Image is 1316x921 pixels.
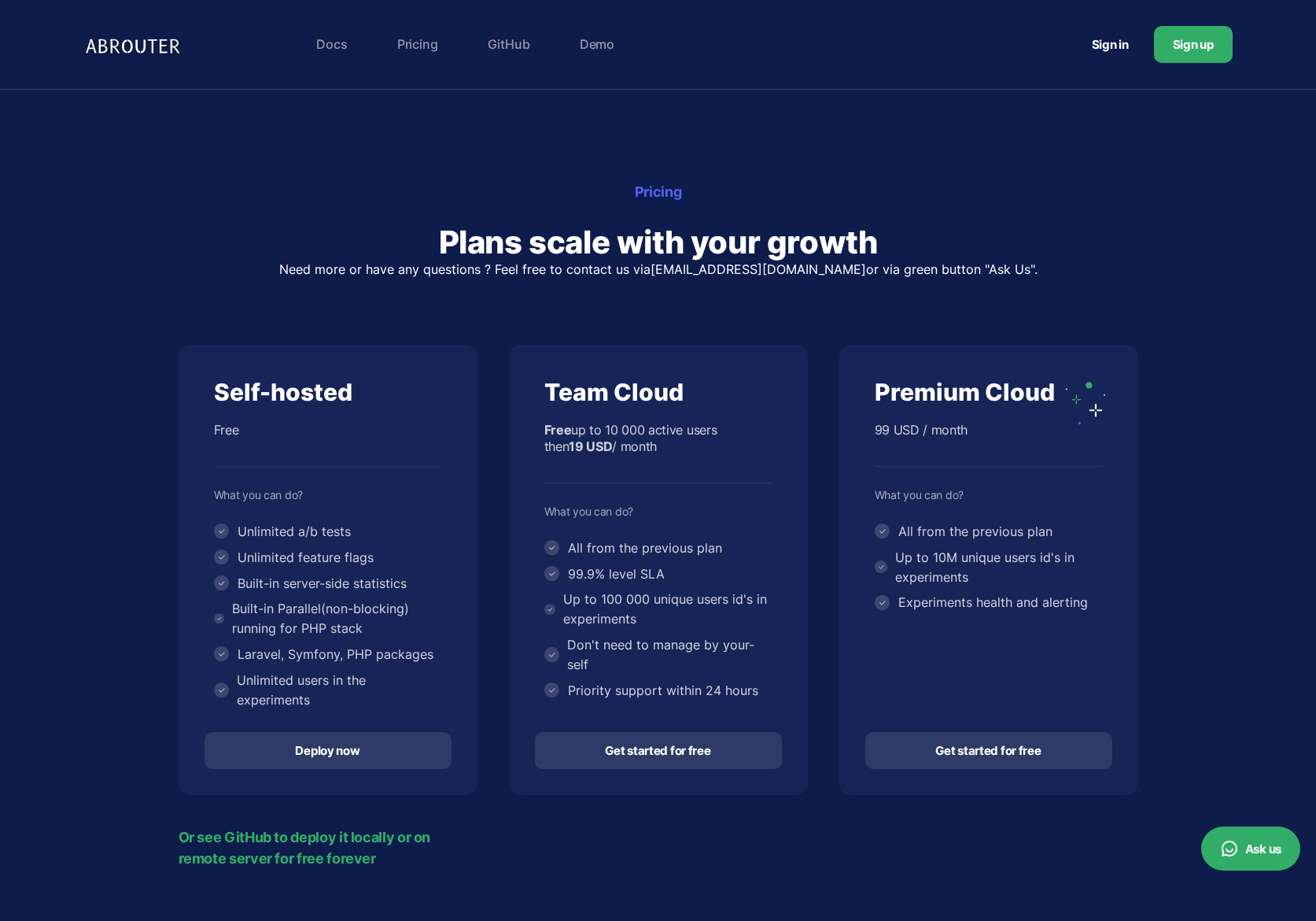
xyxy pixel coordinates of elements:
li: Built-in Parallel(non-blocking) running for PHP stack [214,599,442,638]
span: Or see GitHub to deploy it locally or on remote server for free forever [179,827,464,869]
li: Up to 100 000 unique users id's in experiments [544,590,772,629]
a: Pricing [389,28,446,60]
a: Get started for free [535,732,782,769]
li: All from the previous plan [544,538,772,558]
div: up to 10 000 active users then / month [544,422,772,483]
div: Premium Cloud [875,377,1103,408]
li: Experiments health and alerting [875,593,1103,612]
li: Up to 10M unique users id's in experiments [875,548,1103,587]
div: What you can do? [544,505,772,519]
b: 19 USD [569,438,612,454]
b: Free [544,422,572,438]
a: [EMAIL_ADDRESS][DOMAIN_NAME] [651,261,866,277]
li: All from the previous plan [875,522,1103,542]
img: Logo [84,28,186,61]
li: Laravel, Symfony, PHP packages [214,645,442,664]
div: What you can do? [214,488,442,502]
div: Free [214,422,442,467]
a: Demo [572,28,622,60]
li: Don't need to manage by your-self [544,635,772,675]
a: Or see GitHub to deploy it locally or on remote server for free forever [179,827,477,869]
li: Unlimited a/b tests [214,522,442,542]
div: What you can do? [875,488,1103,502]
div: Team Cloud [544,377,772,408]
h2: Plans scale with your growth [179,222,1138,263]
a: Sign up [1154,26,1233,63]
div: Pricing [179,181,1138,202]
p: Need more or have any questions ? Feel free to contact us via or via green button "Ask Us". [179,263,1138,276]
a: GitHub [480,28,538,60]
li: 99.9% level SLA [544,564,772,584]
li: Unlimited feature flags [214,548,442,568]
li: Unlimited users in the experiments [214,671,442,710]
a: Deploy now [205,732,452,769]
a: Docs [308,28,355,60]
div: Self-hosted [214,377,442,408]
li: Built-in server-side statistics [214,574,442,594]
a: Get started for free [865,732,1112,769]
li: Priority support within 24 hours [544,681,772,701]
a: Sign in [1073,30,1148,59]
div: 99 USD / month [875,422,1103,467]
button: Ask us [1201,827,1300,871]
